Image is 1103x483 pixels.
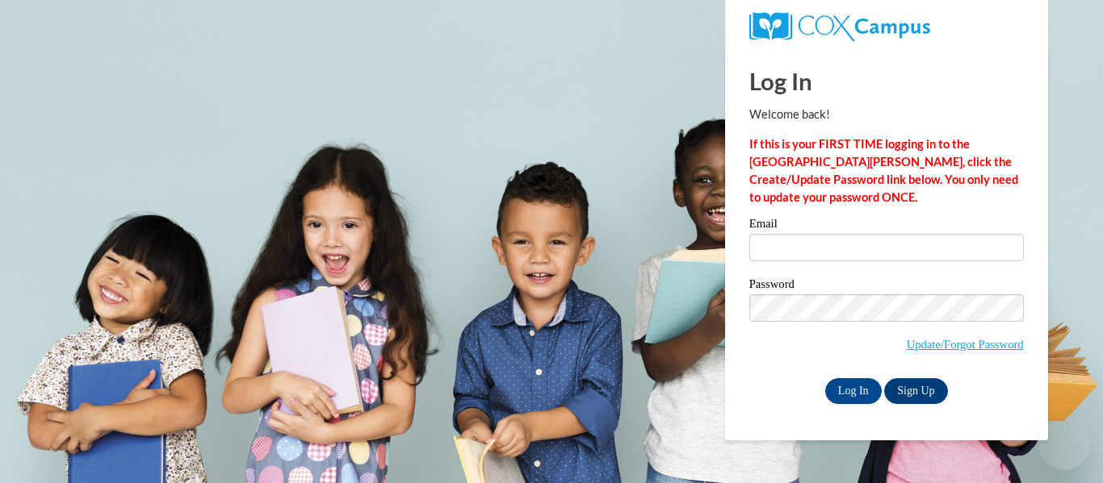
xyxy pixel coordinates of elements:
[749,278,1024,294] label: Password
[749,137,1018,204] strong: If this is your FIRST TIME logging in to the [GEOGRAPHIC_DATA][PERSON_NAME], click the Create/Upd...
[884,378,947,404] a: Sign Up
[825,378,882,404] input: Log In
[1038,418,1090,470] iframe: Button to launch messaging window
[749,106,1024,123] p: Welcome back!
[749,12,1024,41] a: COX Campus
[749,12,930,41] img: COX Campus
[749,218,1024,234] label: Email
[907,338,1024,351] a: Update/Forgot Password
[749,65,1024,98] h1: Log In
